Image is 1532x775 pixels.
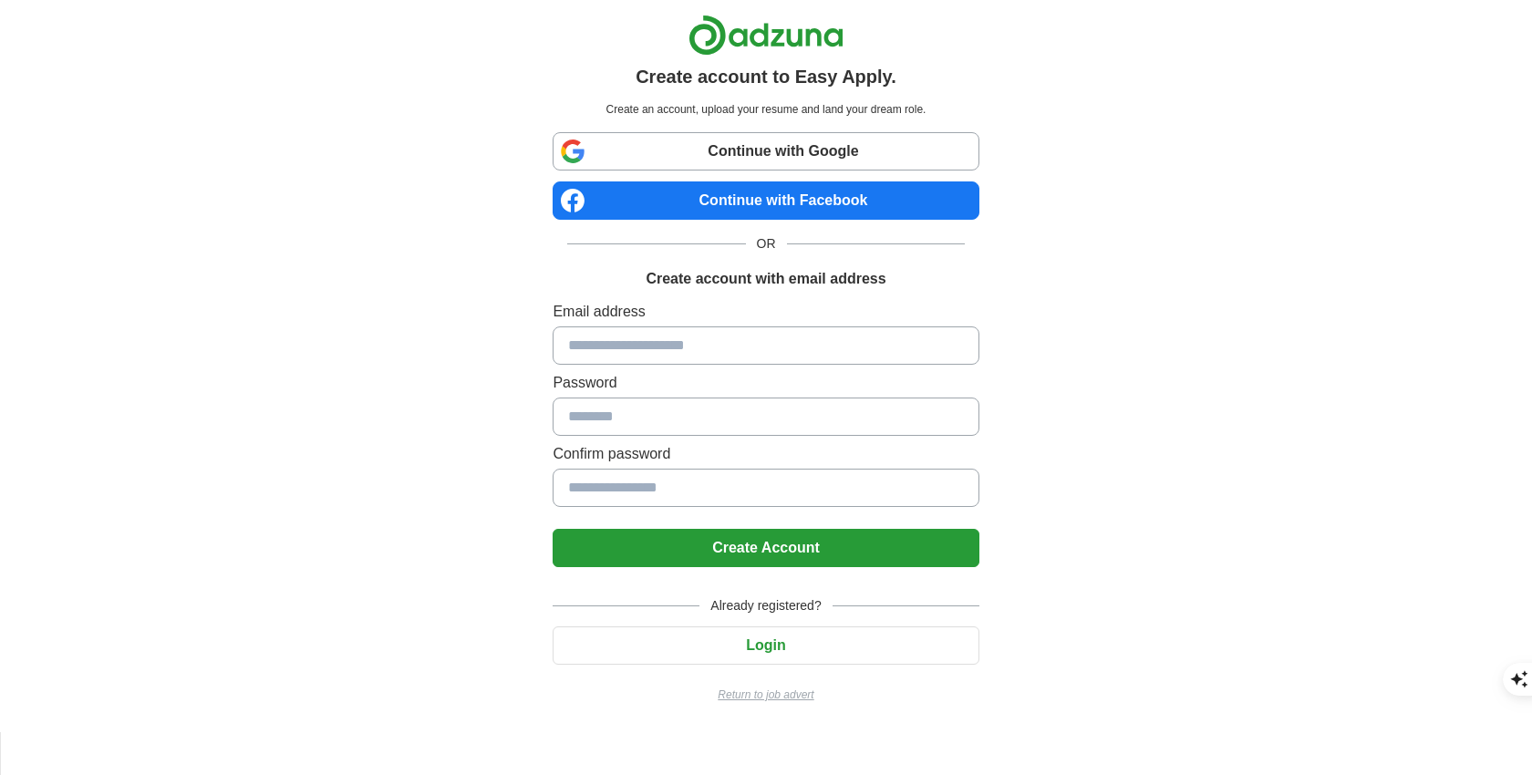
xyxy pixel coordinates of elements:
[553,626,978,665] button: Login
[699,596,832,615] span: Already registered?
[556,101,975,118] p: Create an account, upload your resume and land your dream role.
[746,234,787,253] span: OR
[688,15,844,56] img: Adzuna logo
[553,132,978,170] a: Continue with Google
[553,443,978,465] label: Confirm password
[553,687,978,703] a: Return to job advert
[553,637,978,653] a: Login
[553,301,978,323] label: Email address
[553,372,978,394] label: Password
[646,268,885,290] h1: Create account with email address
[553,529,978,567] button: Create Account
[636,63,896,90] h1: Create account to Easy Apply.
[553,181,978,220] a: Continue with Facebook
